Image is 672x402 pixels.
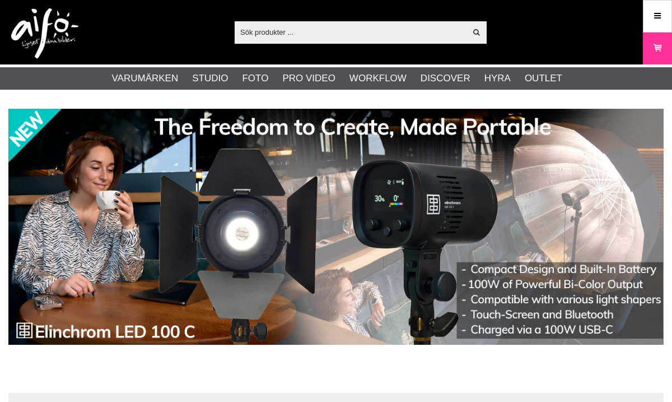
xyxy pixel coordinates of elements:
[8,109,664,345] img: Annons:002 banner-elin-led100c11390x.jpg
[282,71,335,86] a: Pro Video
[484,71,511,86] a: Hyra
[349,71,407,86] a: Workflow
[421,71,470,86] a: Discover
[242,71,268,86] a: Foto
[11,8,78,59] img: logo.png
[192,71,228,86] a: Studio
[112,71,179,86] a: Varumärken
[235,24,466,40] input: Sök produkter ...
[525,71,562,86] a: Outlet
